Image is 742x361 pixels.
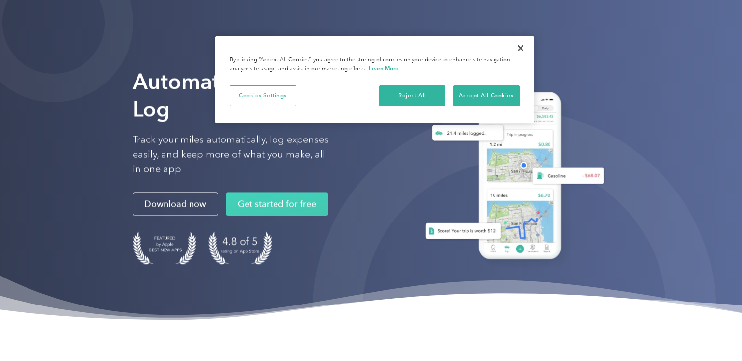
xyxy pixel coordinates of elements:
[453,85,520,106] button: Accept All Cookies
[133,68,369,122] strong: Automate Your Mileage Log
[133,232,196,265] img: Badge for Featured by Apple Best New Apps
[230,85,296,106] button: Cookies Settings
[215,36,534,123] div: Cookie banner
[379,85,445,106] button: Reject All
[208,232,272,265] img: 4.9 out of 5 stars on the app store
[133,193,218,216] a: Download now
[369,65,399,72] a: More information about your privacy, opens in a new tab
[226,193,328,216] a: Get started for free
[230,56,520,73] div: By clicking “Accept All Cookies”, you agree to the storing of cookies on your device to enhance s...
[215,36,534,123] div: Privacy
[133,133,329,177] p: Track your miles automatically, log expenses easily, and keep more of what you make, all in one app
[510,37,531,59] button: Close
